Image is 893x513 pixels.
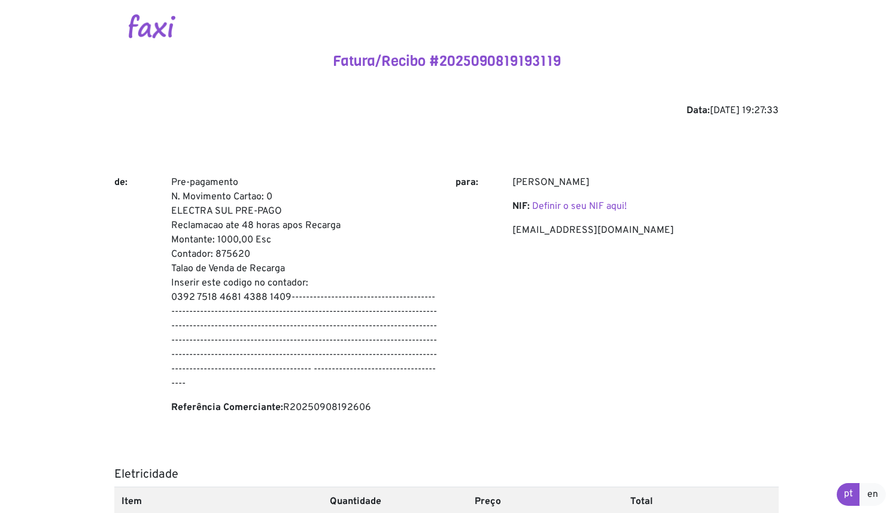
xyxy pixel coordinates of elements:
b: de: [114,177,127,189]
a: Definir o seu NIF aqui! [532,201,627,213]
p: R20250908192606 [171,400,438,415]
div: [DATE] 19:27:33 [114,104,779,118]
a: en [859,483,886,506]
h5: Eletricidade [114,468,779,482]
b: NIF: [512,201,530,213]
p: Pre-pagamento N. Movimento Cartao: 0 ELECTRA SUL PRE-PAGO Reclamacao ate 48 horas apos Recarga Mo... [171,175,438,391]
b: Referência Comerciante: [171,402,283,414]
p: [EMAIL_ADDRESS][DOMAIN_NAME] [512,223,779,238]
b: Data: [687,105,710,117]
p: [PERSON_NAME] [512,175,779,190]
h4: Fatura/Recibo #2025090819193119 [114,53,779,70]
b: para: [455,177,478,189]
a: pt [837,483,860,506]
